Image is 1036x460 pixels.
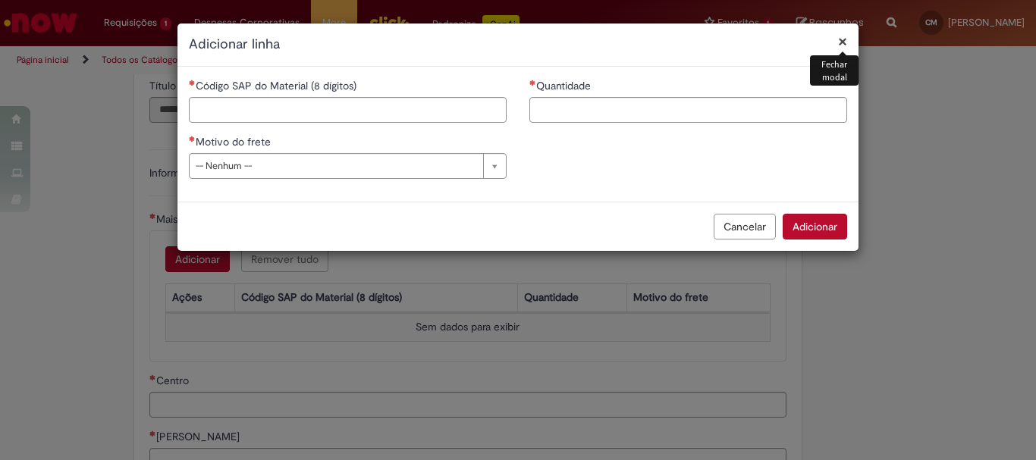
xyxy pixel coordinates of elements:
span: Necessários [189,136,196,142]
button: Fechar modal [838,33,847,49]
div: Fechar modal [810,55,859,86]
span: Necessários [189,80,196,86]
span: Necessários [529,80,536,86]
span: -- Nenhum -- [196,154,476,178]
button: Adicionar [783,214,847,239]
span: Motivo do frete [196,135,274,149]
span: Quantidade [536,79,594,92]
h2: Adicionar linha [189,35,847,55]
input: Código SAP do Material (8 dígitos) [189,97,507,123]
span: Código SAP do Material (8 dígitos) [196,79,359,92]
input: Quantidade [529,97,847,123]
button: Cancelar [714,214,776,239]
